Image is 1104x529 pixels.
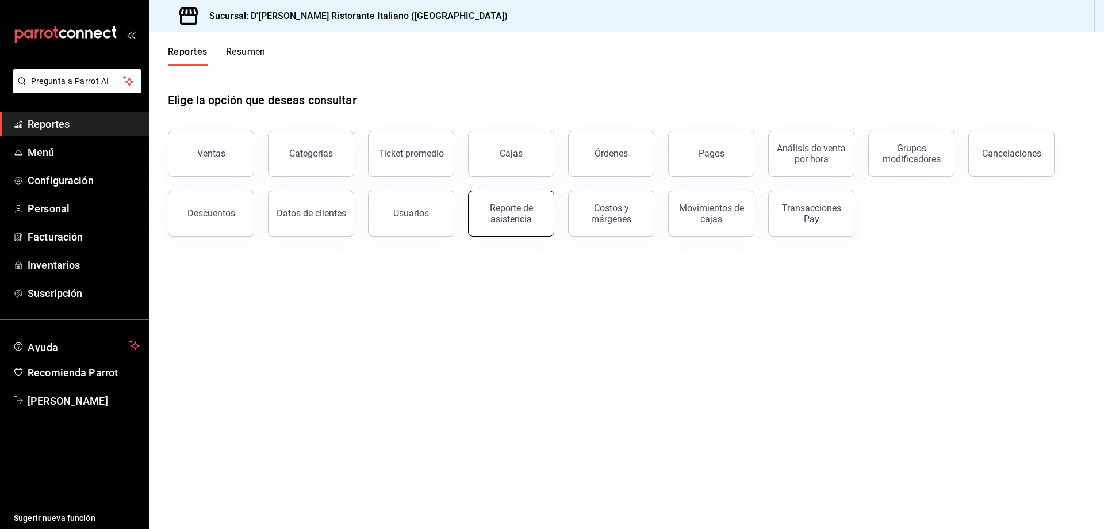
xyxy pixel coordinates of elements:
[14,512,140,524] span: Sugerir nueva función
[28,393,140,409] span: [PERSON_NAME]
[187,208,235,219] div: Descuentos
[28,338,125,352] span: Ayuda
[168,92,356,109] h1: Elige la opción que deseas consultar
[126,30,136,39] button: open_drawer_menu
[168,191,254,237] button: Descuentos
[368,191,454,237] button: Usuarios
[28,173,140,188] span: Configuración
[368,131,454,177] button: Ticket promedio
[168,46,208,66] button: Reportes
[776,203,847,224] div: Transacciones Pay
[200,9,508,23] h3: Sucursal: D'[PERSON_NAME] Ristorante Italiano ([GEOGRAPHIC_DATA])
[289,148,333,159] div: Categorías
[197,148,225,159] div: Ventas
[31,75,124,87] span: Pregunta a Parrot AI
[468,131,554,177] button: Cajas
[28,286,140,301] span: Suscripción
[568,131,654,177] button: Órdenes
[393,208,429,219] div: Usuarios
[378,148,444,159] div: Ticket promedio
[568,191,654,237] button: Costos y márgenes
[28,201,140,216] span: Personal
[28,257,140,273] span: Inventarios
[676,203,747,224] div: Movimientos de cajas
[268,131,354,177] button: Categorías
[28,116,140,132] span: Reportes
[168,131,254,177] button: Ventas
[595,148,628,159] div: Órdenes
[28,365,140,380] span: Recomienda Parrot
[168,46,266,66] div: navigation tabs
[277,208,346,219] div: Datos de clientes
[500,148,523,159] div: Cajas
[28,144,140,160] span: Menú
[668,131,754,177] button: Pagos
[968,131,1055,177] button: Cancelaciones
[8,83,141,96] a: Pregunta a Parrot AI
[476,203,547,224] div: Reporte de asistencia
[13,69,141,93] button: Pregunta a Parrot AI
[28,229,140,245] span: Facturación
[226,46,266,66] button: Resumen
[768,131,854,177] button: Análisis de venta por hora
[982,148,1041,159] div: Cancelaciones
[468,191,554,237] button: Reporte de asistencia
[268,191,354,237] button: Datos de clientes
[576,203,647,224] div: Costos y márgenes
[868,131,954,177] button: Grupos modificadores
[876,143,947,165] div: Grupos modificadores
[776,143,847,165] div: Análisis de venta por hora
[699,148,724,159] div: Pagos
[768,191,854,237] button: Transacciones Pay
[668,191,754,237] button: Movimientos de cajas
